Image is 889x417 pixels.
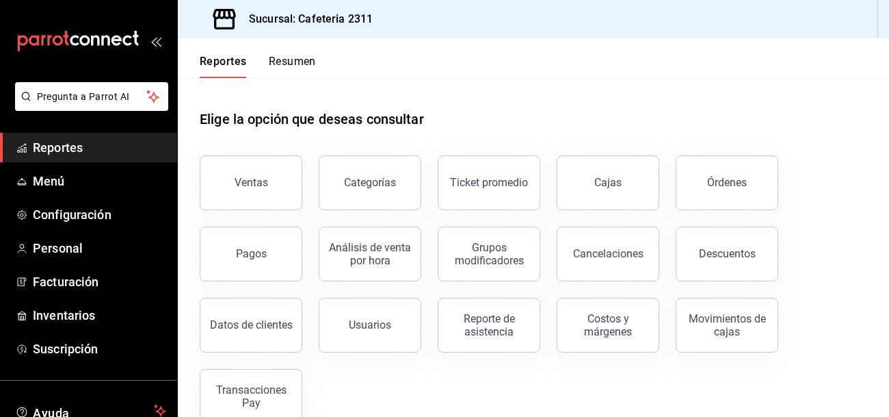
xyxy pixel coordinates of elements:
[37,90,147,104] span: Pregunta a Parrot AI
[319,298,421,353] button: Usuarios
[200,55,316,78] div: navigation tabs
[33,138,166,157] span: Reportes
[557,227,659,281] button: Cancelaciones
[573,247,643,260] div: Cancelaciones
[236,247,267,260] div: Pagos
[566,312,650,338] div: Costos y márgenes
[10,99,168,114] a: Pregunta a Parrot AI
[15,82,168,111] button: Pregunta a Parrot AI
[33,306,166,325] span: Inventarios
[200,55,247,78] button: Reportes
[557,298,659,353] button: Costos y márgenes
[676,298,778,353] button: Movimientos de cajas
[200,155,302,210] button: Ventas
[344,176,396,189] div: Categorías
[238,11,373,27] h3: Sucursal: Cafeteria 2311
[33,205,166,224] span: Configuración
[438,227,540,281] button: Grupos modificadores
[33,273,166,291] span: Facturación
[438,298,540,353] button: Reporte de asistencia
[450,176,528,189] div: Ticket promedio
[319,227,421,281] button: Análisis de venta por hora
[349,318,391,331] div: Usuarios
[210,318,293,331] div: Datos de clientes
[33,239,166,257] span: Personal
[685,312,769,338] div: Movimientos de cajas
[200,298,302,353] button: Datos de clientes
[676,155,778,210] button: Órdenes
[438,155,540,210] button: Ticket promedio
[594,176,622,189] div: Cajas
[676,227,778,281] button: Descuentos
[447,312,531,338] div: Reporte de asistencia
[33,340,166,358] span: Suscripción
[557,155,659,210] button: Cajas
[707,176,747,189] div: Órdenes
[235,176,268,189] div: Ventas
[200,227,302,281] button: Pagos
[200,109,424,129] h1: Elige la opción que deseas consultar
[33,172,166,190] span: Menú
[328,241,412,267] div: Análisis de venta por hora
[447,241,531,267] div: Grupos modificadores
[699,247,756,260] div: Descuentos
[319,155,421,210] button: Categorías
[209,383,293,409] div: Transacciones Pay
[150,36,161,47] button: open_drawer_menu
[269,55,316,78] button: Resumen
